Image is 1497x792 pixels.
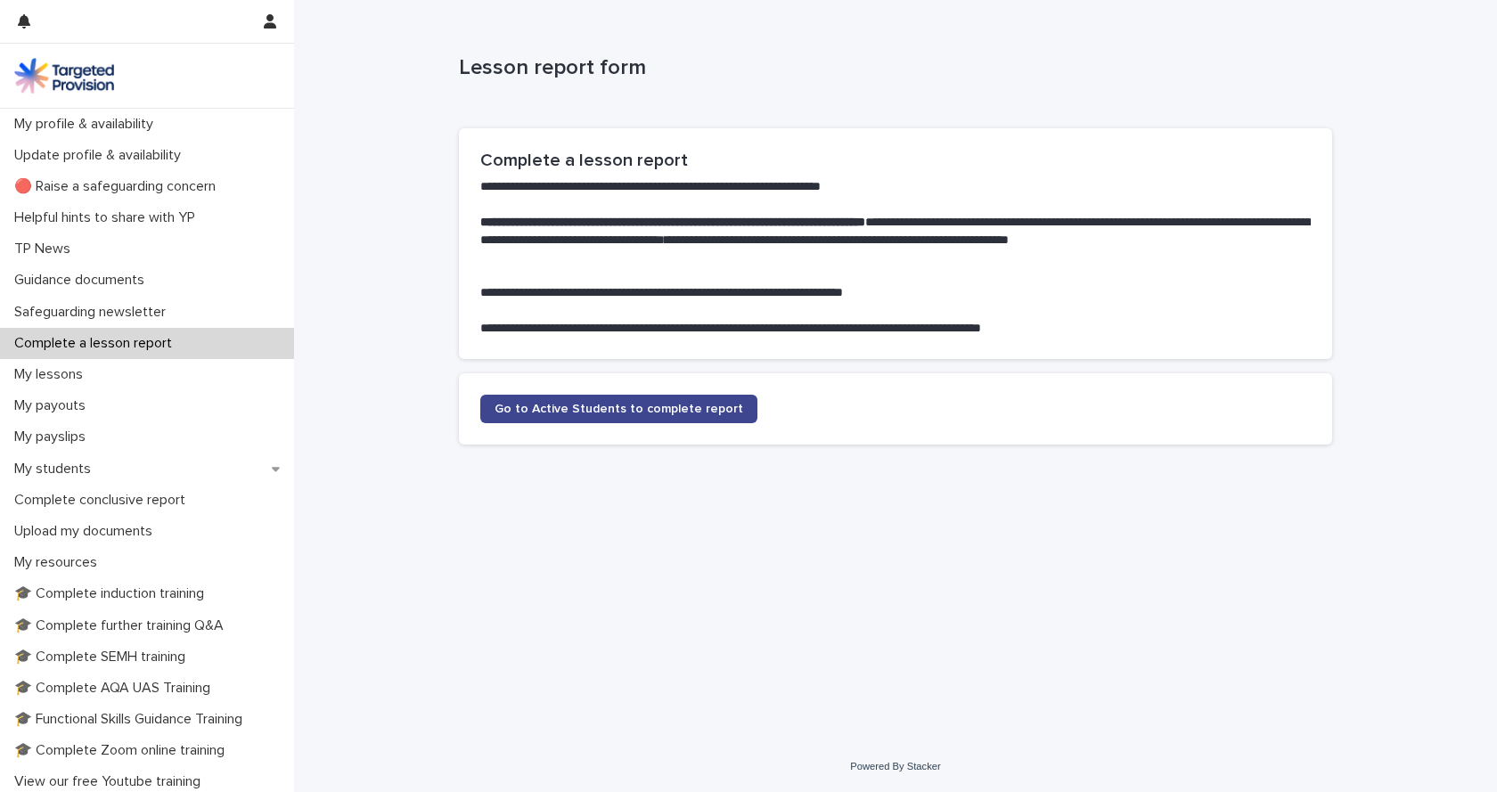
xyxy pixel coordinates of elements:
[7,680,225,697] p: 🎓 Complete AQA UAS Training
[7,116,168,133] p: My profile & availability
[7,585,218,602] p: 🎓 Complete induction training
[7,492,200,509] p: Complete conclusive report
[7,147,195,164] p: Update profile & availability
[7,649,200,665] p: 🎓 Complete SEMH training
[7,617,238,634] p: 🎓 Complete further training Q&A
[7,523,167,540] p: Upload my documents
[495,403,743,415] span: Go to Active Students to complete report
[7,554,111,571] p: My resources
[14,58,114,94] img: M5nRWzHhSzIhMunXDL62
[7,397,100,414] p: My payouts
[7,429,100,445] p: My payslips
[459,55,1325,81] p: Lesson report form
[7,304,180,321] p: Safeguarding newsletter
[7,366,97,383] p: My lessons
[7,241,85,257] p: TP News
[7,178,230,195] p: 🔴 Raise a safeguarding concern
[480,150,1311,171] h2: Complete a lesson report
[7,272,159,289] p: Guidance documents
[7,742,239,759] p: 🎓 Complete Zoom online training
[7,209,209,226] p: Helpful hints to share with YP
[7,711,257,728] p: 🎓 Functional Skills Guidance Training
[7,461,105,478] p: My students
[480,395,757,423] a: Go to Active Students to complete report
[7,773,215,790] p: View our free Youtube training
[7,335,186,352] p: Complete a lesson report
[850,761,940,772] a: Powered By Stacker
